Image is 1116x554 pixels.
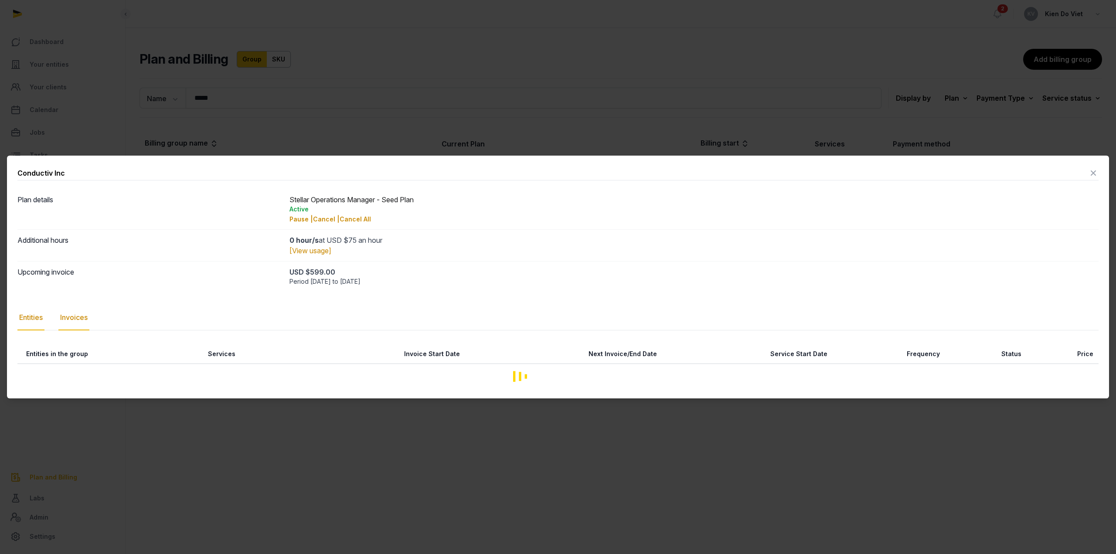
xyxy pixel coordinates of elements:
[199,344,298,364] th: Services
[17,344,199,364] th: Entities in the group
[289,236,319,245] strong: 0 hour/s
[289,194,1099,224] div: Stellar Operations Manager - Seed Plan
[289,235,1099,245] div: at USD $75 an hour
[289,246,331,255] a: [View usage]
[289,277,1099,286] div: Period [DATE] to [DATE]
[313,215,340,223] span: Cancel |
[17,305,1099,330] nav: Tabs
[17,364,1027,388] div: Loading
[289,267,1099,277] div: USD $599.00
[289,215,313,223] span: Pause |
[17,305,44,330] div: Entities
[662,344,832,364] th: Service Start Date
[17,267,282,286] dt: Upcoming invoice
[945,344,1027,364] th: Status
[58,305,89,330] div: Invoices
[833,344,946,364] th: Frequency
[17,168,65,178] div: Conductiv Inc
[289,205,1099,214] div: Active
[17,235,282,256] dt: Additional hours
[1027,344,1099,364] th: Price
[465,344,662,364] th: Next Invoice/End Date
[340,215,371,223] span: Cancel All
[17,194,282,224] dt: Plan details
[298,344,465,364] th: Invoice Start Date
